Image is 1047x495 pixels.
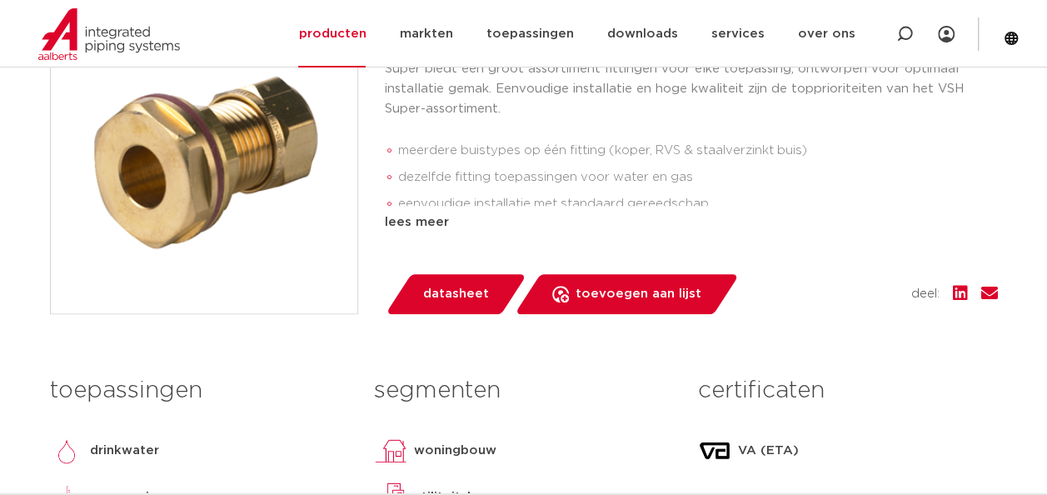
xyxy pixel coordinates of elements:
[50,374,349,407] h3: toepassingen
[698,434,731,467] img: VA (ETA)
[911,284,940,304] span: deel:
[414,441,496,461] p: woningbouw
[398,191,998,217] li: eenvoudige installatie met standaard gereedschap
[576,281,701,307] span: toevoegen aan lijst
[51,7,357,313] img: Product Image for VSH Super tankdoorvoernippel met contramoer (knel x contramoer)
[374,434,407,467] img: woningbouw
[398,164,998,191] li: dezelfde fitting toepassingen voor water en gas
[423,281,489,307] span: datasheet
[50,434,83,467] img: drinkwater
[698,374,997,407] h3: certificaten
[738,441,799,461] p: VA (ETA)
[385,39,998,119] p: De VSH Super S1245 is een tankdoorvoernippel met een knel en een contramoer aansluiting. VSH Supe...
[398,137,998,164] li: meerdere buistypes op één fitting (koper, RVS & staalverzinkt buis)
[385,212,998,232] div: lees meer
[374,374,673,407] h3: segmenten
[385,274,526,314] a: datasheet
[90,441,159,461] p: drinkwater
